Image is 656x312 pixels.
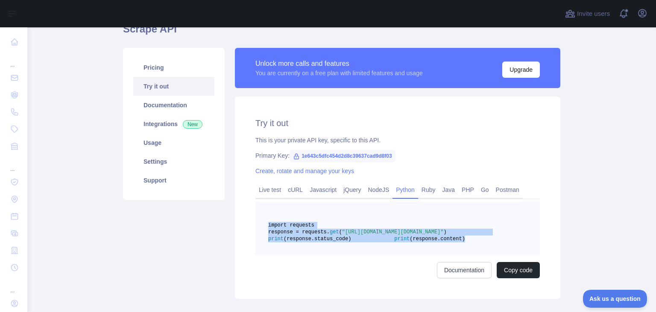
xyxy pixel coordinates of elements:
[443,229,446,235] span: )
[392,183,418,197] a: Python
[410,236,465,242] span: (response.content)
[583,290,647,308] iframe: Toggle Customer Support
[477,183,492,197] a: Go
[340,183,364,197] a: jQuery
[268,236,284,242] span: print
[255,136,540,144] div: This is your private API key, specific to this API.
[133,152,214,171] a: Settings
[497,262,540,278] button: Copy code
[255,183,284,197] a: Live test
[339,229,342,235] span: (
[268,229,330,235] span: response = requests.
[268,222,314,228] span: import requests
[123,22,560,43] h1: Scrape API
[290,150,395,162] span: 1e643c5dfc454d2d8c39637cad9d8f03
[133,133,214,152] a: Usage
[7,51,20,68] div: ...
[342,229,444,235] span: "[URL][DOMAIN_NAME][DOMAIN_NAME]"
[7,277,20,294] div: ...
[133,171,214,190] a: Support
[502,62,540,78] button: Upgrade
[458,183,477,197] a: PHP
[284,236,351,242] span: (response.status_code)
[330,229,339,235] span: get
[364,183,392,197] a: NodeJS
[183,120,202,129] span: New
[255,151,540,160] div: Primary Key:
[492,183,523,197] a: Postman
[255,69,423,77] div: You are currently on a free plan with limited features and usage
[7,156,20,173] div: ...
[577,9,610,19] span: Invite users
[255,168,354,174] a: Create, rotate and manage your keys
[437,262,492,278] a: Documentation
[133,96,214,115] a: Documentation
[255,59,423,69] div: Unlock more calls and features
[439,183,459,197] a: Java
[563,7,612,21] button: Invite users
[255,117,540,129] h2: Try it out
[394,236,410,242] span: print
[133,77,214,96] a: Try it out
[133,58,214,77] a: Pricing
[133,115,214,133] a: Integrations New
[284,183,306,197] a: cURL
[418,183,439,197] a: Ruby
[306,183,340,197] a: Javascript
